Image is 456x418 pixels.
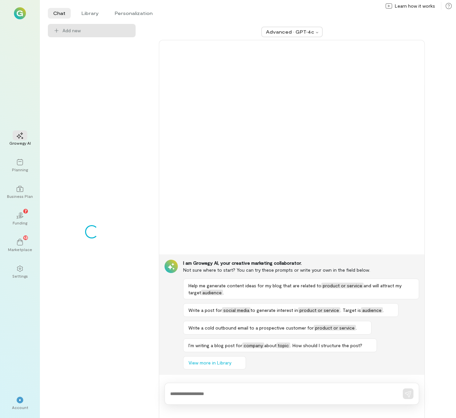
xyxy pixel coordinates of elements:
[321,283,364,288] span: product or service
[7,194,33,199] div: Business Plan
[12,167,28,172] div: Planning
[188,325,314,331] span: Write a cold outbound email to a prospective customer for
[266,29,314,35] div: Advanced · GPT‑4o
[24,234,28,240] span: 13
[183,321,372,335] button: Write a cold outbound email to a prospective customer forproduct or service.
[223,290,224,295] span: .
[9,140,31,146] div: Growegy AI
[242,343,264,348] span: company
[356,325,357,331] span: .
[277,343,290,348] span: topic
[12,273,28,279] div: Settings
[188,283,321,288] span: Help me generate content ideas for my blog that are related to
[201,290,223,295] span: audience
[183,266,419,273] div: Not sure where to start? You can try these prompts or write your own in the field below.
[188,343,242,348] span: I’m writing a blog post for
[188,307,222,313] span: Write a post for
[25,208,27,214] span: 7
[361,307,383,313] span: audience
[12,405,28,410] div: Account
[8,391,32,415] div: *Account
[13,220,27,225] div: Funding
[395,3,435,9] span: Learn how it works
[109,8,158,19] li: Personalization
[183,279,419,299] button: Help me generate content ideas for my blog that are related toproduct or serviceand will attract ...
[8,260,32,284] a: Settings
[8,127,32,151] a: Growegy AI
[76,8,104,19] li: Library
[222,307,251,313] span: social media
[183,356,246,369] button: View more in Library
[62,27,81,34] span: Add new
[48,8,71,19] li: Chat
[314,325,356,331] span: product or service
[251,307,298,313] span: to generate interest in
[8,207,32,231] a: Funding
[290,343,362,348] span: . How should I structure the post?
[264,343,277,348] span: about
[188,359,231,366] span: View more in Library
[298,307,340,313] span: product or service
[8,247,32,252] div: Marketplace
[383,307,384,313] span: .
[183,303,399,317] button: Write a post forsocial mediato generate interest inproduct or service. Target isaudience.
[183,260,419,266] div: I am Growegy AI, your creative marketing collaborator.
[183,339,377,352] button: I’m writing a blog post forcompanyabouttopic. How should I structure the post?
[8,180,32,204] a: Business Plan
[8,233,32,257] a: Marketplace
[340,307,361,313] span: . Target is
[8,154,32,178] a: Planning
